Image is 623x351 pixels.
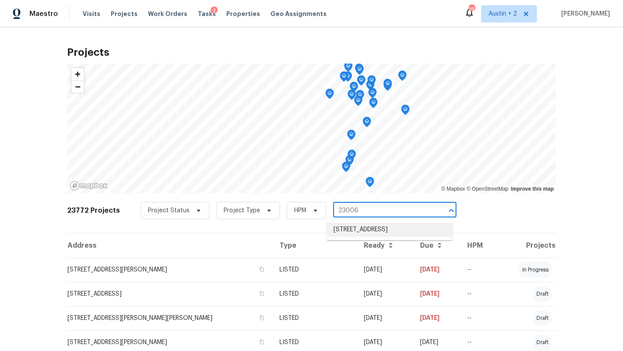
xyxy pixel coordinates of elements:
td: -- [460,306,498,330]
td: [DATE] [357,306,414,330]
button: Close [445,204,457,217]
div: Map marker [369,98,378,111]
a: Improve this map [511,186,554,192]
td: [STREET_ADDRESS] [67,282,273,306]
div: Map marker [368,88,377,101]
th: Ready [357,233,414,258]
div: Map marker [347,89,356,103]
button: Copy Address [258,338,266,346]
td: [STREET_ADDRESS][PERSON_NAME] [67,258,273,282]
th: Address [67,233,273,258]
h2: Projects [67,48,556,57]
div: draft [533,335,552,350]
div: Map marker [401,105,410,118]
td: [DATE] [357,282,414,306]
span: Tasks [198,11,216,17]
div: Map marker [325,89,334,102]
td: [STREET_ADDRESS][PERSON_NAME][PERSON_NAME] [67,306,273,330]
div: Map marker [355,64,363,77]
div: in progress [519,262,552,278]
div: Map marker [344,61,353,75]
div: draft [533,310,552,326]
td: [DATE] [413,306,460,330]
div: Map marker [350,82,358,95]
div: Map marker [357,75,366,89]
li: [STREET_ADDRESS] [327,223,453,237]
div: Map marker [398,70,407,84]
th: Projects [498,233,556,258]
td: -- [460,258,498,282]
span: Geo Assignments [270,10,327,18]
canvas: Map [67,64,556,193]
span: Project Type [224,206,260,215]
input: Search projects [333,204,432,217]
button: Copy Address [258,265,266,273]
div: Map marker [354,96,363,109]
span: Work Orders [148,10,187,18]
td: -- [460,282,498,306]
div: Map marker [340,71,348,85]
th: HPM [460,233,498,258]
td: [DATE] [413,258,460,282]
a: Mapbox [441,186,465,192]
div: Map marker [347,150,356,163]
td: LISTED [273,282,357,306]
button: Copy Address [258,314,266,322]
div: 25 [469,5,475,14]
div: Map marker [383,79,392,92]
a: Mapbox homepage [70,181,108,191]
th: Type [273,233,357,258]
div: Map marker [363,117,371,130]
div: Map marker [355,64,364,78]
div: Map marker [366,80,375,93]
span: Properties [226,10,260,18]
div: Map marker [366,177,374,190]
td: LISTED [273,306,357,330]
span: Austin + 2 [488,10,517,18]
th: Due [413,233,460,258]
div: Map marker [345,155,354,169]
span: [PERSON_NAME] [558,10,610,18]
div: 2 [211,6,218,15]
a: OpenStreetMap [466,186,508,192]
span: Zoom out [71,81,84,93]
td: [DATE] [413,282,460,306]
span: Maestro [29,10,58,18]
button: Zoom out [71,80,84,93]
span: Visits [83,10,100,18]
div: Map marker [342,162,350,175]
div: Map marker [356,90,364,103]
div: draft [533,286,552,302]
h2: 23772 Projects [67,206,120,215]
td: LISTED [273,258,357,282]
span: HPM [294,206,306,215]
button: Copy Address [258,290,266,297]
span: Projects [111,10,138,18]
div: Map marker [347,130,356,143]
button: Zoom in [71,68,84,80]
div: Map marker [367,75,376,89]
span: Project Status [148,206,189,215]
td: [DATE] [357,258,414,282]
